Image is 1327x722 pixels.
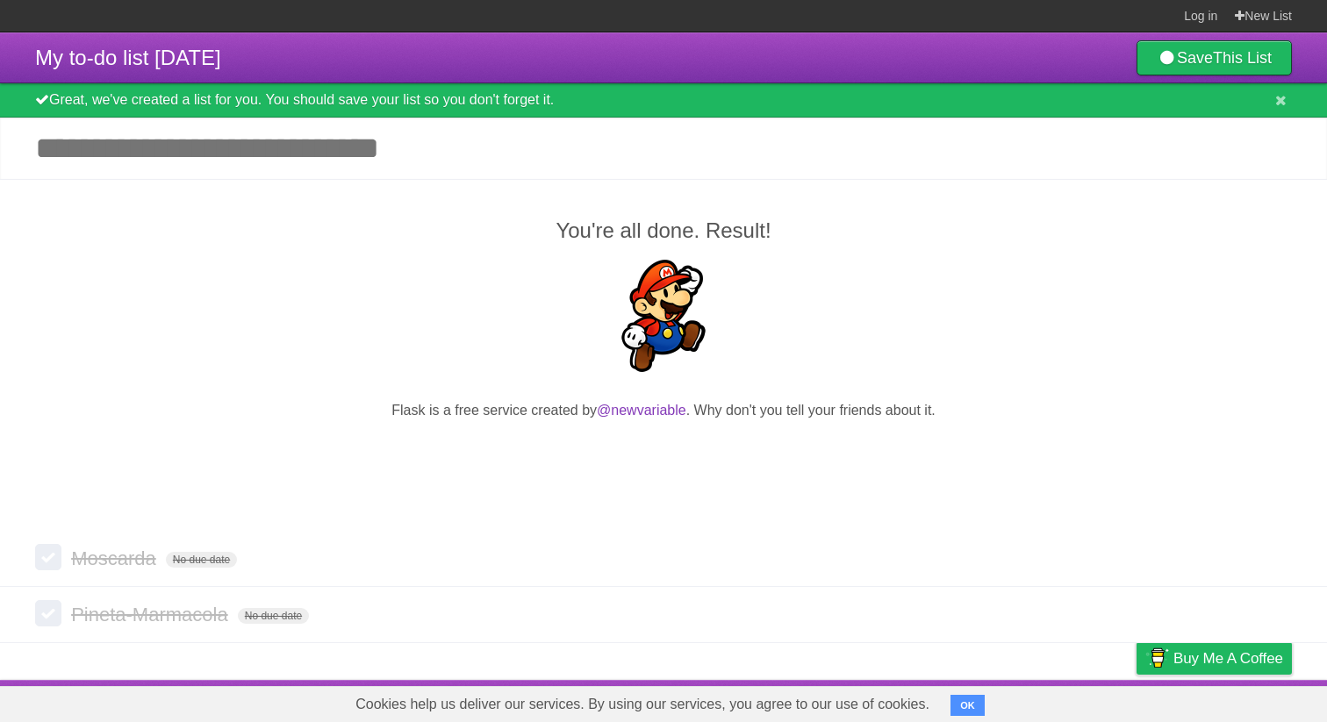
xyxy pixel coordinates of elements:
[1054,684,1093,718] a: Terms
[1145,643,1169,673] img: Buy me a coffee
[71,547,161,569] span: Moscarda
[35,544,61,570] label: Done
[1181,684,1292,718] a: Suggest a feature
[238,608,309,624] span: No due date
[903,684,940,718] a: About
[1173,643,1283,674] span: Buy me a coffee
[597,403,686,418] a: @newvariable
[35,46,221,69] span: My to-do list [DATE]
[607,260,720,372] img: Super Mario
[71,604,233,625] span: Pineta-Marmacola
[1114,684,1159,718] a: Privacy
[166,552,237,568] span: No due date
[1213,49,1272,67] b: This List
[961,684,1032,718] a: Developers
[1137,642,1292,675] a: Buy me a coffee
[35,400,1292,421] p: Flask is a free service created by . Why don't you tell your friends about it.
[35,600,61,626] label: Done
[35,215,1292,247] h2: You're all done. Result!
[632,443,696,468] iframe: X Post Button
[1137,40,1292,75] a: SaveThis List
[338,687,947,722] span: Cookies help us deliver our services. By using our services, you agree to our use of cookies.
[950,695,985,716] button: OK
